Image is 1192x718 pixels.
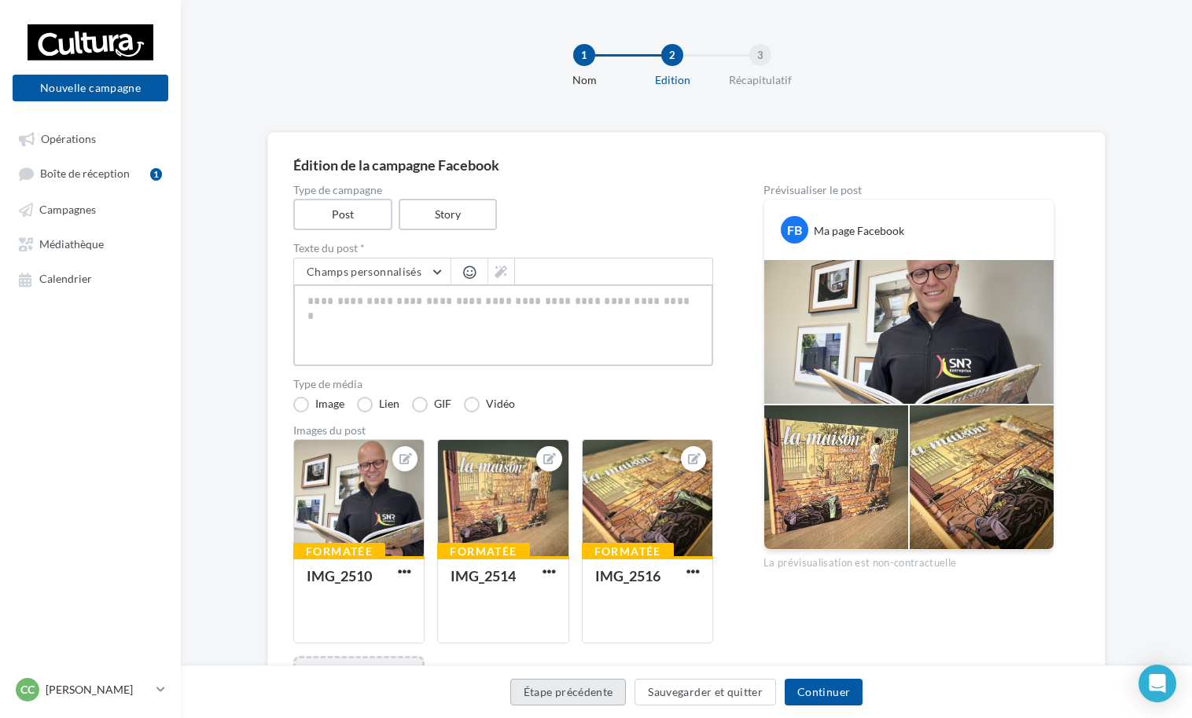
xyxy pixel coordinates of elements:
[357,397,399,412] label: Lien
[622,72,723,88] div: Edition
[1139,665,1176,702] div: Open Intercom Messenger
[710,72,811,88] div: Récapitulatif
[41,132,96,145] span: Opérations
[307,265,421,278] span: Champs personnalisés
[412,397,451,412] label: GIF
[20,682,35,698] span: Cc
[464,397,515,412] label: Vidéo
[785,679,863,705] button: Continuer
[9,124,171,152] a: Opérations
[293,158,1080,172] div: Édition de la campagne Facebook
[763,185,1054,196] div: Prévisualiser le post
[40,167,130,181] span: Boîte de réception
[307,567,372,584] div: IMG_2510
[39,237,104,251] span: Médiathèque
[293,425,713,436] div: Images du post
[573,44,595,66] div: 1
[293,397,344,412] label: Image
[534,72,635,88] div: Nom
[150,168,162,181] div: 1
[293,185,713,196] label: Type de campagne
[582,543,674,560] div: Formatée
[46,682,150,698] p: [PERSON_NAME]
[399,199,498,230] label: Story
[595,567,660,584] div: IMG_2516
[39,203,96,216] span: Campagnes
[763,550,1054,570] div: La prévisualisation est non-contractuelle
[293,243,713,254] label: Texte du post *
[13,75,168,101] button: Nouvelle campagne
[9,229,171,258] a: Médiathèque
[9,195,171,223] a: Campagnes
[13,675,168,705] a: Cc [PERSON_NAME]
[749,44,771,66] div: 3
[39,273,92,286] span: Calendrier
[9,159,171,188] a: Boîte de réception1
[635,679,776,705] button: Sauvegarder et quitter
[293,379,713,390] label: Type de média
[294,258,451,285] button: Champs personnalisés
[437,543,529,560] div: Formatée
[451,567,516,584] div: IMG_2514
[293,199,392,230] label: Post
[814,223,904,239] div: Ma page Facebook
[661,44,683,66] div: 2
[781,216,808,244] div: FB
[510,679,627,705] button: Étape précédente
[293,543,385,560] div: Formatée
[9,264,171,292] a: Calendrier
